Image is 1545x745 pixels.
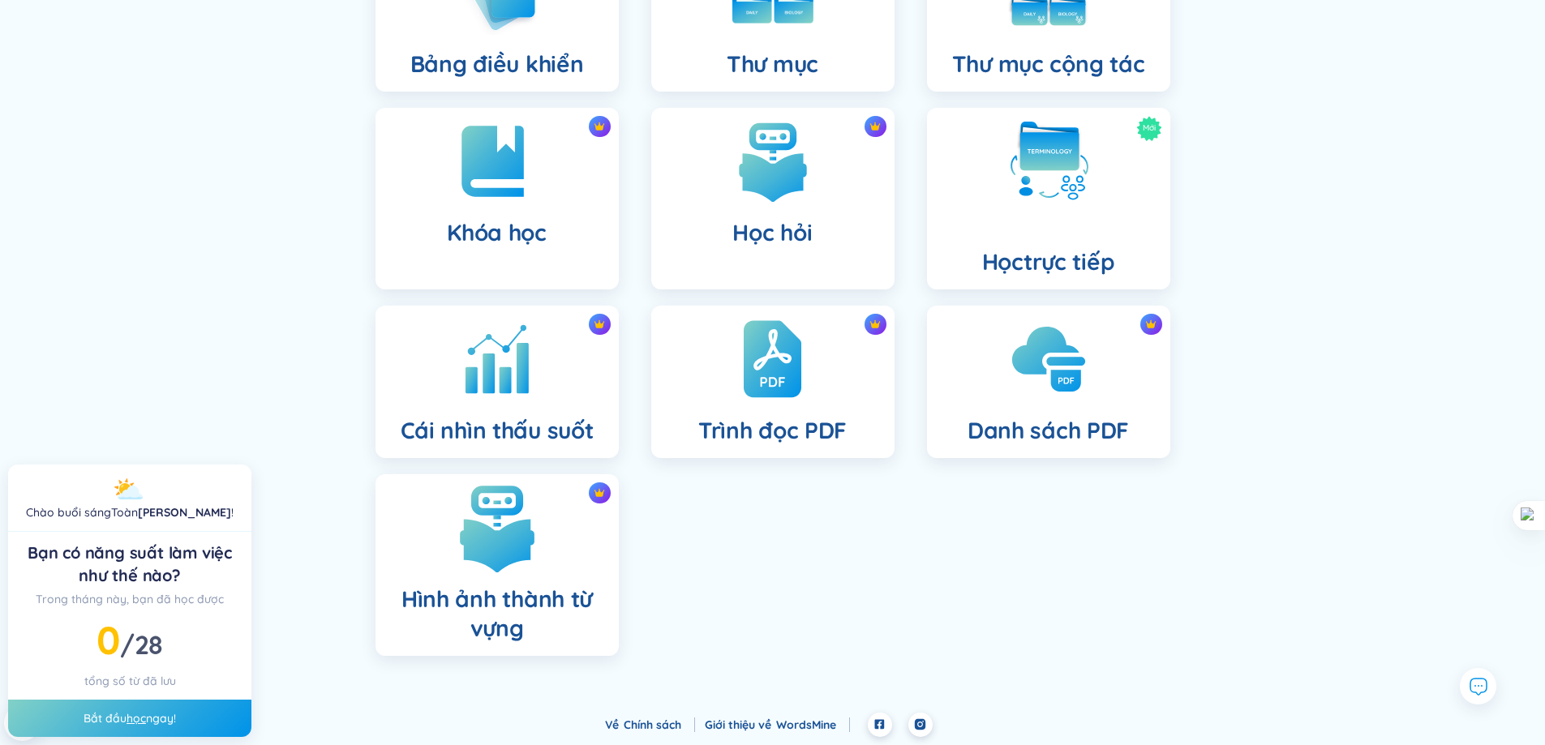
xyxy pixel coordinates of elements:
font: Chào buổi sáng [26,505,111,520]
img: biểu tượng vương miện [594,319,605,330]
a: biểu tượng vương miệnDanh sách PDF [911,306,1187,458]
a: biểu tượng vương miệnHình ảnh thành từ vựng [359,474,635,656]
font: / [120,628,135,661]
font: Danh sách PDF [968,416,1129,444]
a: biểu tượng vương miệnCái nhìn thấu suốt [359,306,635,458]
font: Về [605,717,619,732]
font: Chính sách [624,717,681,732]
a: WordsMine [776,717,850,732]
a: biểu tượng vương miệnTrình đọc PDF [635,306,911,458]
font: Trình đọc PDF [698,416,847,444]
a: học [127,711,146,726]
font: 0 [97,615,120,664]
img: biểu tượng vương miện [594,121,605,132]
font: Trong tháng này, bạn đã học được [36,592,224,606]
font: Giới thiệu về [705,717,771,732]
font: Thư mục cộng tác [952,49,1145,78]
font: Học [982,247,1024,276]
font: Hình ảnh thành từ vựng [401,584,592,642]
font: Khóa học [447,218,547,246]
a: [PERSON_NAME] [138,505,231,520]
font: ! [231,505,234,520]
font: trực tiếp [1024,247,1114,276]
a: MớiHọctrực tiếp [911,108,1187,289]
font: Mới [1143,122,1156,133]
a: biểu tượng vương miệnHọc hỏi [635,108,911,289]
font: ngay! [146,711,176,726]
font: Cái nhìn thấu suốt [401,416,594,444]
font: Bắt đầu [84,711,127,726]
img: biểu tượng vương miện [1145,319,1157,330]
a: Chính sách [624,717,695,732]
font: WordsMine [776,717,836,732]
font: Bảng điều khiển [410,49,584,78]
font: Thư mục [727,49,818,78]
font: tổng số từ đã lưu [84,674,176,688]
img: biểu tượng vương miện [869,121,881,132]
font: Học hỏi [732,218,812,246]
img: biểu tượng vương miện [594,487,605,499]
font: 28 [135,628,163,661]
font: Bạn có năng suất làm việc như thế nào? [28,542,232,585]
font: Toàn [111,505,138,520]
a: biểu tượng vương miệnKhóa học [359,108,635,289]
img: biểu tượng vương miện [869,319,881,330]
